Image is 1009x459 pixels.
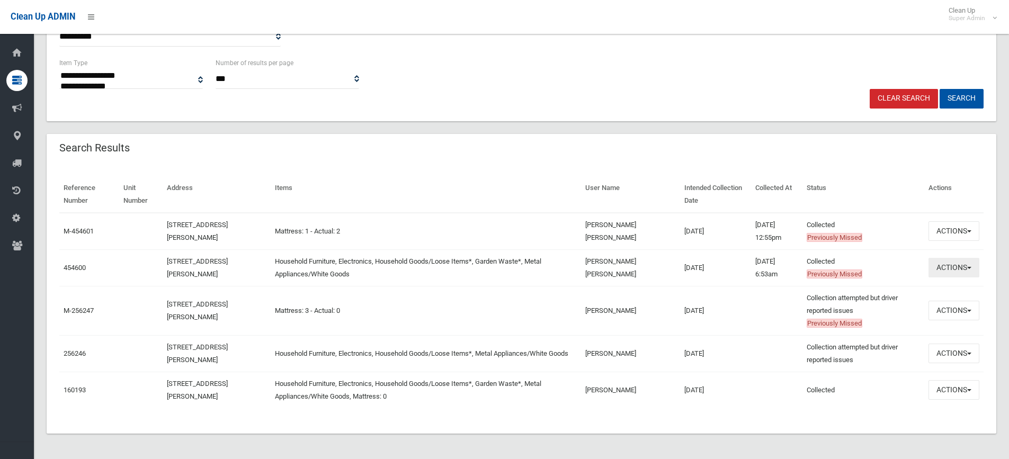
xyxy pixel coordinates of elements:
[680,213,751,250] td: [DATE]
[751,249,802,286] td: [DATE] 6:53am
[216,57,293,69] label: Number of results per page
[59,176,119,213] th: Reference Number
[119,176,163,213] th: Unit Number
[64,307,94,314] a: M-256247
[751,176,802,213] th: Collected At
[928,301,979,320] button: Actions
[167,257,228,278] a: [STREET_ADDRESS][PERSON_NAME]
[271,213,581,250] td: Mattress: 1 - Actual: 2
[581,213,680,250] td: [PERSON_NAME] [PERSON_NAME]
[680,249,751,286] td: [DATE]
[11,12,75,22] span: Clean Up ADMIN
[949,14,985,22] small: Super Admin
[802,372,924,408] td: Collected
[802,249,924,286] td: Collected
[680,372,751,408] td: [DATE]
[47,138,142,158] header: Search Results
[271,335,581,372] td: Household Furniture, Electronics, Household Goods/Loose Items*, Metal Appliances/White Goods
[928,258,979,277] button: Actions
[928,221,979,241] button: Actions
[163,176,271,213] th: Address
[928,380,979,400] button: Actions
[680,176,751,213] th: Intended Collection Date
[943,6,996,22] span: Clean Up
[581,176,680,213] th: User Name
[59,57,87,69] label: Item Type
[271,286,581,335] td: Mattress: 3 - Actual: 0
[802,286,924,335] td: Collection attempted but driver reported issues
[64,227,94,235] a: M-454601
[802,335,924,372] td: Collection attempted but driver reported issues
[870,89,938,109] a: Clear Search
[167,300,228,321] a: [STREET_ADDRESS][PERSON_NAME]
[680,286,751,335] td: [DATE]
[807,233,862,242] span: Previously Missed
[271,249,581,286] td: Household Furniture, Electronics, Household Goods/Loose Items*, Garden Waste*, Metal Appliances/W...
[807,319,862,328] span: Previously Missed
[167,380,228,400] a: [STREET_ADDRESS][PERSON_NAME]
[271,372,581,408] td: Household Furniture, Electronics, Household Goods/Loose Items*, Garden Waste*, Metal Appliances/W...
[680,335,751,372] td: [DATE]
[751,213,802,250] td: [DATE] 12:55pm
[64,386,86,394] a: 160193
[167,221,228,241] a: [STREET_ADDRESS][PERSON_NAME]
[924,176,984,213] th: Actions
[581,249,680,286] td: [PERSON_NAME] [PERSON_NAME]
[581,372,680,408] td: [PERSON_NAME]
[167,343,228,364] a: [STREET_ADDRESS][PERSON_NAME]
[807,269,862,278] span: Previously Missed
[581,286,680,335] td: [PERSON_NAME]
[802,176,924,213] th: Status
[64,349,86,357] a: 256246
[271,176,581,213] th: Items
[928,344,979,363] button: Actions
[581,335,680,372] td: [PERSON_NAME]
[64,264,86,272] a: 454600
[940,89,984,109] button: Search
[802,213,924,250] td: Collected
